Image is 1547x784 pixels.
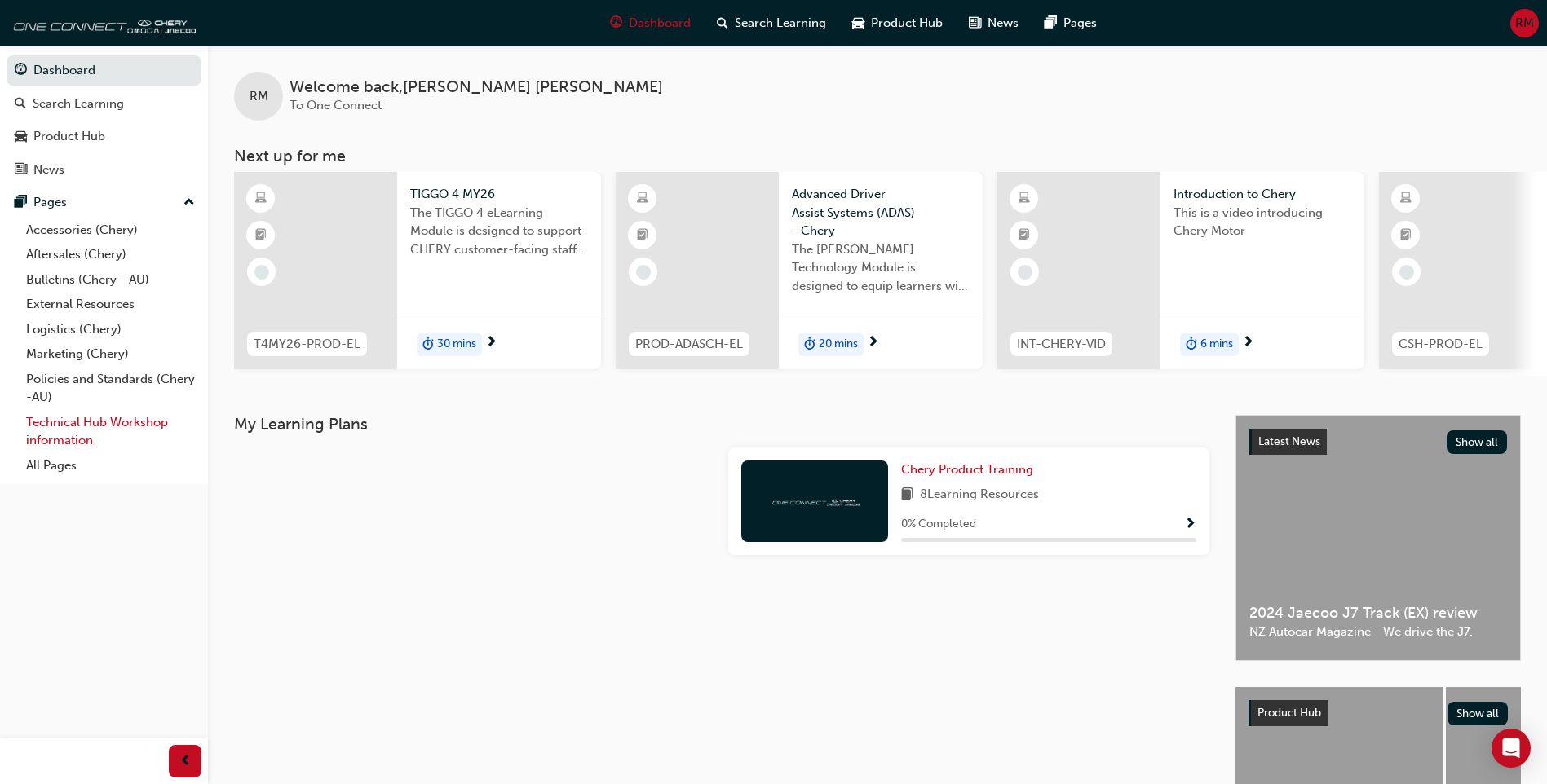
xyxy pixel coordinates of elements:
[901,515,976,534] span: 0 % Completed
[839,7,956,40] a: car-iconProduct Hub
[15,196,27,210] span: pages-icon
[290,98,382,112] span: To One Connect
[1400,225,1412,246] span: booktick-icon
[735,14,826,33] span: Search Learning
[1257,706,1321,720] span: Product Hub
[254,335,360,354] span: T4MY26-PROD-EL
[616,172,983,369] a: PROD-ADASCH-ELAdvanced Driver Assist Systems (ADAS) - CheryThe [PERSON_NAME] Technology Module is...
[871,14,943,33] span: Product Hub
[920,485,1039,505] span: 8 Learning Resources
[1063,14,1097,33] span: Pages
[33,127,105,146] div: Product Hub
[15,97,26,112] span: search-icon
[20,218,201,243] a: Accessories (Chery)
[610,13,622,33] span: guage-icon
[33,161,64,179] div: News
[485,336,497,350] span: next-icon
[1200,335,1233,354] span: 6 mins
[1184,514,1196,535] button: Show Progress
[234,415,1209,434] h3: My Learning Plans
[852,13,864,33] span: car-icon
[1235,415,1521,661] a: Latest NewsShow all2024 Jaecoo J7 Track (EX) reviewNZ Autocar Magazine - We drive the J7.
[1018,265,1032,280] span: learningRecordVerb_NONE-icon
[255,188,267,209] span: learningResourceType_ELEARNING-icon
[20,341,201,367] a: Marketing (Chery)
[629,14,691,33] span: Dashboard
[988,14,1019,33] span: News
[804,334,815,355] span: duration-icon
[437,335,476,354] span: 30 mins
[7,52,201,187] button: DashboardSearch LearningProduct HubNews
[15,163,27,178] span: news-icon
[1510,9,1539,37] button: RM
[7,187,201,218] button: Pages
[1249,700,1508,726] a: Product HubShow all
[1174,204,1351,240] span: This is a video introducing Chery Motor
[254,265,269,280] span: learningRecordVerb_NONE-icon
[7,89,201,119] a: Search Learning
[717,13,728,33] span: search-icon
[1019,188,1030,209] span: learningResourceType_ELEARNING-icon
[867,336,879,350] span: next-icon
[1400,188,1412,209] span: learningResourceType_ELEARNING-icon
[255,225,267,246] span: booktick-icon
[792,185,970,240] span: Advanced Driver Assist Systems (ADAS) - Chery
[183,192,195,214] span: up-icon
[410,204,588,259] span: The TIGGO 4 eLearning Module is designed to support CHERY customer-facing staff with the product ...
[15,64,27,78] span: guage-icon
[636,265,651,280] span: learningRecordVerb_NONE-icon
[179,751,192,772] span: prev-icon
[1399,335,1483,354] span: CSH-PROD-EL
[635,335,743,354] span: PROD-ADASCH-EL
[20,317,201,342] a: Logistics (Chery)
[969,13,981,33] span: news-icon
[770,493,860,509] img: oneconnect
[704,7,839,40] a: search-iconSearch Learning
[1492,729,1531,768] div: Open Intercom Messenger
[7,121,201,152] a: Product Hub
[1045,13,1057,33] span: pages-icon
[637,225,648,246] span: booktick-icon
[1017,335,1106,354] span: INT-CHERY-VID
[15,130,27,144] span: car-icon
[290,78,663,97] span: Welcome back , [PERSON_NAME] [PERSON_NAME]
[410,185,588,204] span: TIGGO 4 MY26
[1242,336,1254,350] span: next-icon
[956,7,1032,40] a: news-iconNews
[20,453,201,478] a: All Pages
[1515,14,1534,33] span: RM
[792,240,970,296] span: The [PERSON_NAME] Technology Module is designed to equip learners with essential knowledge about ...
[1174,185,1351,204] span: Introduction to Chery
[819,335,858,354] span: 20 mins
[33,95,124,113] div: Search Learning
[901,485,913,505] span: book-icon
[1249,604,1507,623] span: 2024 Jaecoo J7 Track (EX) review
[7,155,201,185] a: News
[1184,518,1196,532] span: Show Progress
[1249,429,1507,455] a: Latest NewsShow all
[20,410,201,453] a: Technical Hub Workshop information
[1186,334,1197,355] span: duration-icon
[1447,430,1508,454] button: Show all
[422,334,434,355] span: duration-icon
[637,188,648,209] span: learningResourceType_ELEARNING-icon
[901,462,1033,477] span: Chery Product Training
[20,242,201,267] a: Aftersales (Chery)
[901,460,1040,479] a: Chery Product Training
[208,147,1547,165] h3: Next up for me
[250,87,268,106] span: RM
[8,7,196,39] img: oneconnect
[1399,265,1414,280] span: learningRecordVerb_NONE-icon
[234,172,601,369] a: T4MY26-PROD-ELTIGGO 4 MY26The TIGGO 4 eLearning Module is designed to support CHERY customer-faci...
[1249,623,1507,641] span: NZ Autocar Magazine - We drive the J7.
[1258,434,1320,448] span: Latest News
[20,292,201,317] a: External Resources
[997,172,1364,369] a: INT-CHERY-VIDIntroduction to CheryThis is a video introducing Chery Motorduration-icon6 mins
[1448,702,1509,725] button: Show all
[597,7,704,40] a: guage-iconDashboard
[1032,7,1110,40] a: pages-iconPages
[7,55,201,86] a: Dashboard
[33,193,67,212] div: Pages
